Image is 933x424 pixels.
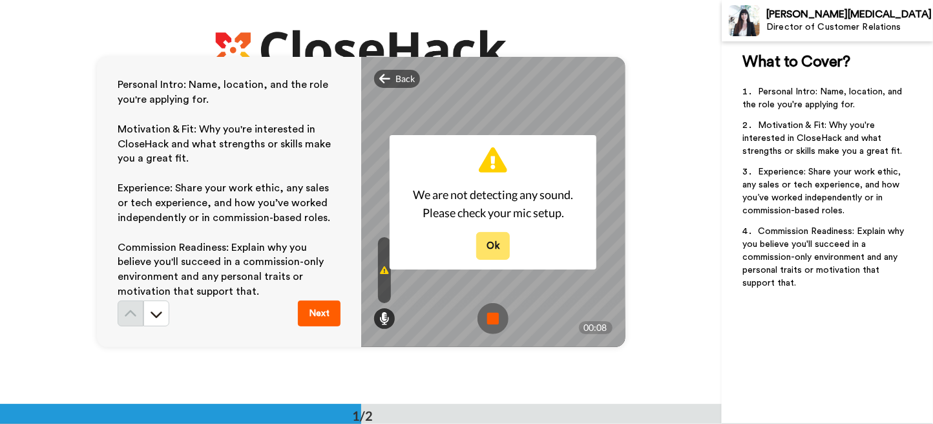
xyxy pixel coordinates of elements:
span: Commission Readiness: Explain why you believe you'll succeed in a commission-only environment and... [742,227,907,288]
div: 00:08 [579,321,613,334]
span: Personal Intro: Name, location, and the role you're applying for. [742,87,905,109]
span: Experience: Share your work ethic, any sales or tech experience, and how you’ve worked independen... [118,183,331,223]
div: Director of Customer Relations [766,22,932,33]
span: Please check your mic setup. [413,204,573,222]
button: Ok [476,232,510,260]
span: Back [395,72,415,85]
span: Experience: Share your work ethic, any sales or tech experience, and how you’ve worked independen... [742,167,903,215]
span: What to Cover? [742,54,850,70]
span: Commission Readiness: Explain why you believe you'll succeed in a commission-only environment and... [118,242,326,297]
span: Personal Intro: Name, location, and the role you're applying for. [118,79,331,105]
div: Back [374,70,421,88]
span: Motivation & Fit: Why you're interested in CloseHack and what strengths or skills make you a grea... [118,124,333,164]
div: [PERSON_NAME][MEDICAL_DATA] [766,8,932,21]
span: Motivation & Fit: Why you're interested in CloseHack and what strengths or skills make you a grea... [742,121,902,156]
img: ic_record_stop.svg [477,303,508,334]
span: We are not detecting any sound. [413,185,573,204]
button: Next [298,301,341,326]
img: Profile Image [729,5,760,36]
